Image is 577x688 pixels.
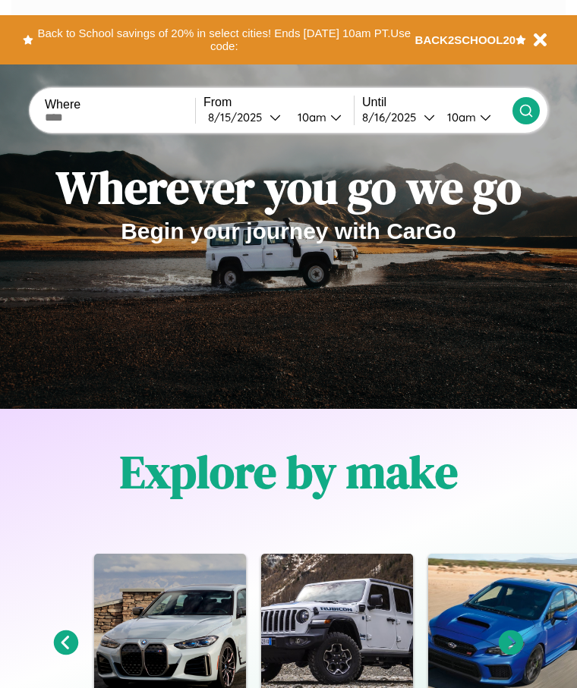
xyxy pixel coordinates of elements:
label: Where [45,98,195,112]
div: 8 / 16 / 2025 [362,110,424,124]
div: 10am [440,110,480,124]
button: 10am [285,109,354,125]
button: Back to School savings of 20% in select cities! Ends [DATE] 10am PT.Use code: [33,23,415,57]
label: Until [362,96,512,109]
button: 10am [435,109,512,125]
h1: Explore by make [120,441,458,503]
b: BACK2SCHOOL20 [415,33,516,46]
button: 8/15/2025 [203,109,285,125]
div: 10am [290,110,330,124]
div: 8 / 15 / 2025 [208,110,270,124]
label: From [203,96,354,109]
